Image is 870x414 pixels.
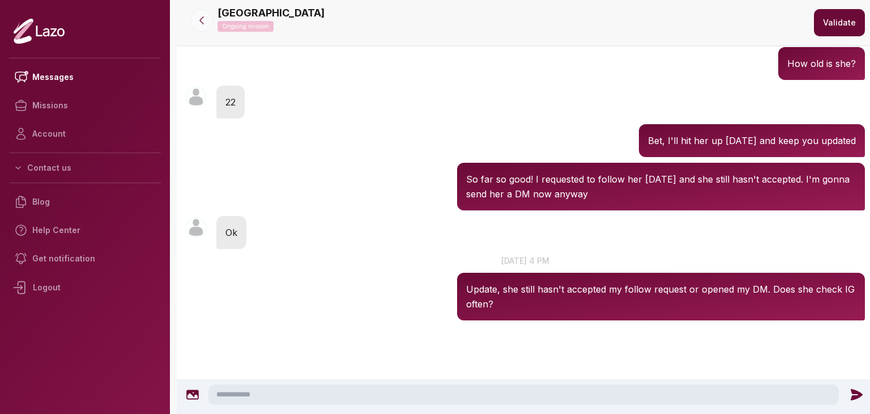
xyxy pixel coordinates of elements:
p: Ongoing mission [217,21,274,32]
a: Get notification [9,244,161,273]
img: User avatar [186,87,206,107]
button: Validate [814,9,865,36]
button: Contact us [9,158,161,178]
p: 22 [225,95,236,109]
p: Bet, I'll hit her up [DATE] and keep you updated [648,133,856,148]
p: How old is she? [787,56,856,71]
a: Help Center [9,216,161,244]
a: Blog [9,188,161,216]
p: So far so good! I requested to follow her [DATE] and she still hasn't accepted. I'm gonna send he... [466,172,855,201]
a: Account [9,120,161,148]
a: Messages [9,63,161,91]
div: Logout [9,273,161,302]
p: Update, she still hasn't accepted my follow request or opened my DM. Does she check IG often? [466,282,855,311]
a: Missions [9,91,161,120]
img: User avatar [186,217,206,238]
p: Ok [225,225,237,240]
p: [GEOGRAPHIC_DATA] [217,5,325,21]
